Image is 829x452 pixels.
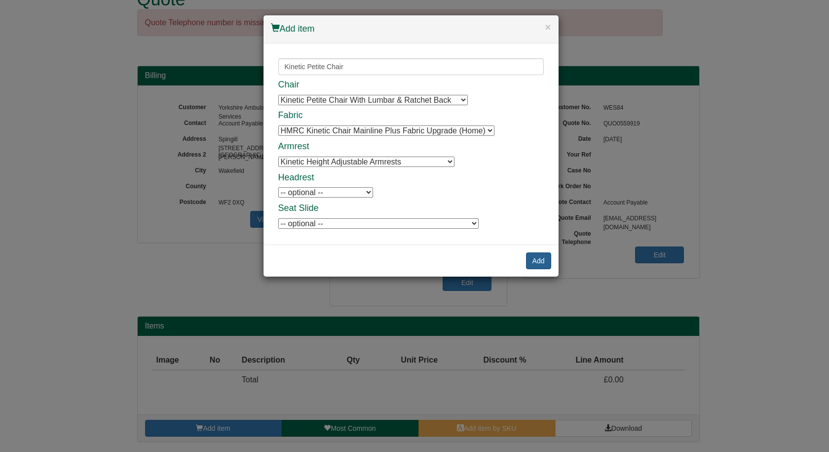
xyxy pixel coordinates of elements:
h4: Fabric [278,111,544,121]
h4: Headrest [278,173,544,183]
button: × [545,22,551,32]
h4: Seat Slide [278,204,544,213]
button: Add [526,252,551,269]
input: Search for a product [278,58,544,75]
h4: Chair [278,80,544,90]
h4: Armrest [278,142,544,152]
h4: Add item [271,23,551,36]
